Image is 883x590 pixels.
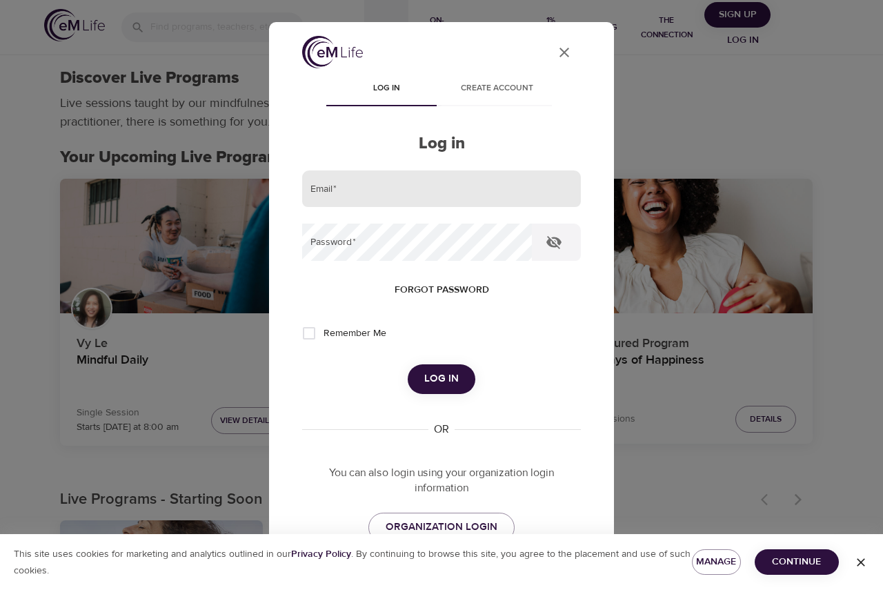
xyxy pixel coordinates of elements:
[428,422,455,437] div: OR
[302,134,581,154] h2: Log in
[548,36,581,69] button: close
[766,553,828,571] span: Continue
[339,81,433,96] span: Log in
[324,326,386,341] span: Remember Me
[395,282,489,299] span: Forgot password
[302,73,581,106] div: disabled tabs example
[386,518,497,536] span: ORGANIZATION LOGIN
[450,81,544,96] span: Create account
[424,370,459,388] span: Log in
[703,553,730,571] span: Manage
[408,364,475,393] button: Log in
[291,548,351,560] b: Privacy Policy
[302,465,581,497] p: You can also login using your organization login information
[368,513,515,542] a: ORGANIZATION LOGIN
[389,277,495,303] button: Forgot password
[302,36,363,68] img: logo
